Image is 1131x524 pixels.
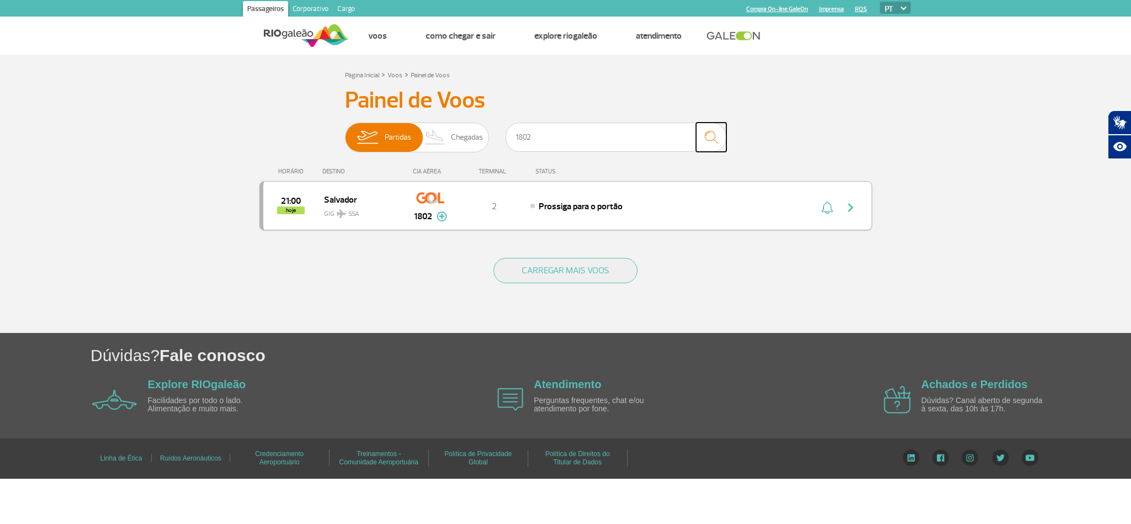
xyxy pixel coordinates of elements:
[345,71,379,80] a: Página Inicial
[345,87,787,114] h3: Painel de Voos
[337,209,346,218] img: destiny_airplane.svg
[506,123,726,152] input: Voo, cidade ou cia aérea
[855,6,867,13] a: RQS
[411,71,450,80] a: Painel de Voos
[458,168,530,175] div: TERMINAL
[414,210,432,223] span: 1802
[288,1,333,19] a: Corporativo
[348,209,359,219] span: SSA
[884,386,911,414] img: airplane icon
[350,123,385,152] img: slider-embarque
[100,451,142,466] a: Linha de Ética
[1108,135,1131,159] button: Abrir recursos assistivos.
[493,258,638,283] button: CARREGAR MAIS VOOS
[419,123,452,152] img: slider-desembarque
[932,449,949,466] img: Facebook
[539,201,623,212] span: Prossiga para o portão
[160,451,221,466] a: Ruídos Aeronáuticos
[324,203,395,219] span: GIG
[545,446,610,470] a: Política de Direitos do Titular de Dados
[387,71,402,80] a: Voos
[263,168,323,175] div: HORÁRIO
[333,1,359,19] a: Cargo
[322,168,403,175] div: DESTINO
[921,378,1027,390] a: Achados e Perdidos
[437,211,447,221] img: mais-info-painel-voo.svg
[1108,110,1131,159] div: Plugin de acessibilidade da Hand Talk.
[91,344,1131,367] h1: Dúvidas?
[530,168,620,175] div: STATUS
[1022,449,1038,466] img: YouTube
[534,30,597,41] a: Explore RIOgaleão
[381,68,385,81] a: >
[243,1,288,19] a: Passageiros
[819,6,844,13] a: Imprensa
[962,449,979,466] img: Instagram
[92,390,137,410] img: airplane icon
[368,30,387,41] a: Voos
[451,123,483,152] span: Chegadas
[405,68,408,81] a: >
[324,192,395,207] span: Salvador
[148,396,275,414] p: Facilidades por todo o lado. Alimentação e muito mais.
[385,123,411,152] span: Partidas
[902,449,920,466] img: LinkedIn
[534,378,601,390] a: Atendimento
[492,201,497,212] span: 2
[821,201,833,214] img: sino-painel-voo.svg
[921,396,1048,414] p: Dúvidas? Canal aberto de segunda à sexta, das 10h às 17h.
[281,197,301,205] span: 2025-09-29 21:00:00
[426,30,496,41] a: Como chegar e sair
[534,396,661,414] p: Perguntas frequentes, chat e/ou atendimento por fone.
[497,388,523,411] img: airplane icon
[844,201,857,214] img: seta-direita-painel-voo.svg
[277,207,305,214] span: hoje
[160,346,266,364] span: Fale conosco
[746,6,808,13] a: Compra On-line GaleOn
[992,449,1009,466] img: Twitter
[636,30,682,41] a: Atendimento
[255,446,304,470] a: Credenciamento Aeroportuário
[148,378,246,390] a: Explore RIOgaleão
[444,446,512,470] a: Política de Privacidade Global
[339,446,418,470] a: Treinamentos - Comunidade Aeroportuária
[403,168,458,175] div: CIA AÉREA
[1108,110,1131,135] button: Abrir tradutor de língua de sinais.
